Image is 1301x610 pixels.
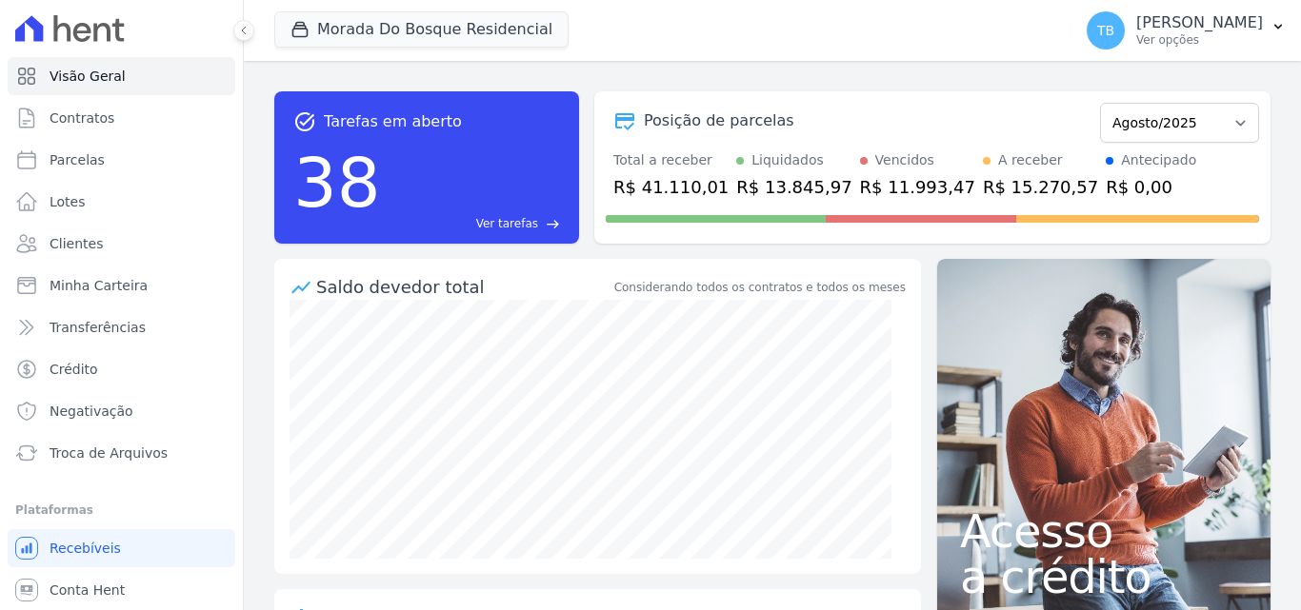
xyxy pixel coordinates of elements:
[613,150,729,170] div: Total a receber
[316,274,610,300] div: Saldo devedor total
[8,434,235,472] a: Troca de Arquivos
[50,443,168,462] span: Troca de Arquivos
[50,67,126,86] span: Visão Geral
[293,110,316,133] span: task_alt
[8,529,235,567] a: Recebíveis
[50,108,114,128] span: Contratos
[8,141,235,179] a: Parcelas
[8,392,235,430] a: Negativação
[613,174,729,200] div: R$ 41.110,01
[1097,24,1114,37] span: TB
[50,234,103,253] span: Clientes
[1106,174,1196,200] div: R$ 0,00
[983,174,1098,200] div: R$ 15.270,57
[8,266,235,305] a: Minha Carteira
[8,99,235,137] a: Contratos
[1121,150,1196,170] div: Antecipado
[1071,4,1301,57] button: TB [PERSON_NAME] Ver opções
[960,554,1248,600] span: a crédito
[389,215,560,232] a: Ver tarefas east
[8,57,235,95] a: Visão Geral
[1136,32,1263,48] p: Ver opções
[960,508,1248,554] span: Acesso
[860,174,975,200] div: R$ 11.993,47
[8,571,235,609] a: Conta Hent
[8,308,235,346] a: Transferências
[614,279,906,296] div: Considerando todos os contratos e todos os meses
[50,580,125,600] span: Conta Hent
[293,133,381,232] div: 38
[50,402,133,421] span: Negativação
[875,150,934,170] div: Vencidos
[50,539,121,558] span: Recebíveis
[476,215,538,232] span: Ver tarefas
[8,183,235,221] a: Lotes
[50,318,146,337] span: Transferências
[50,360,98,379] span: Crédito
[274,11,569,48] button: Morada Do Bosque Residencial
[644,109,794,132] div: Posição de parcelas
[8,350,235,388] a: Crédito
[50,192,86,211] span: Lotes
[998,150,1063,170] div: A receber
[50,276,148,295] span: Minha Carteira
[324,110,462,133] span: Tarefas em aberto
[8,225,235,263] a: Clientes
[751,150,824,170] div: Liquidados
[1136,13,1263,32] p: [PERSON_NAME]
[546,217,560,231] span: east
[736,174,851,200] div: R$ 13.845,97
[15,499,228,521] div: Plataformas
[50,150,105,169] span: Parcelas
